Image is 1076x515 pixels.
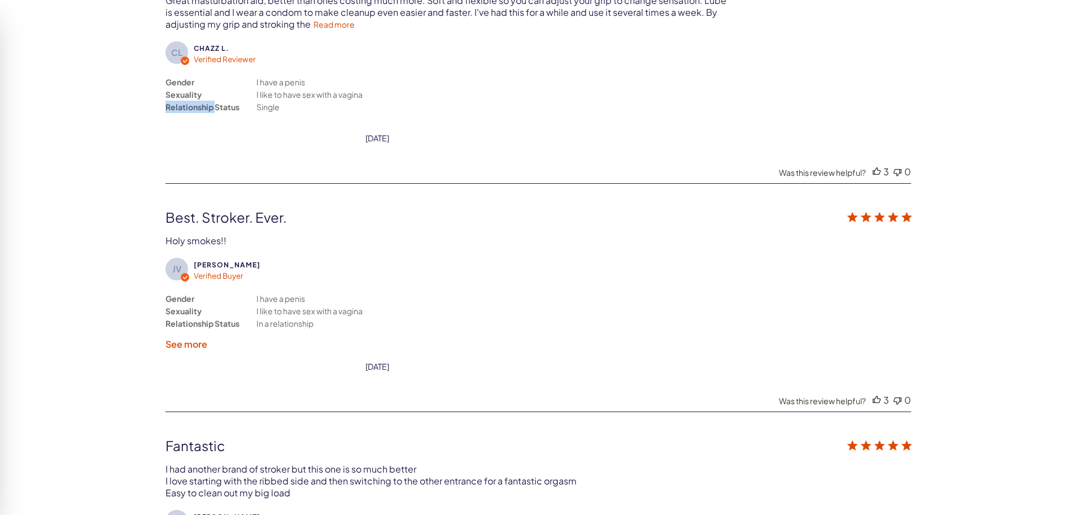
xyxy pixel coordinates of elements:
[165,101,239,113] div: Relationship Status
[779,167,866,178] div: Was this review helpful?
[883,166,889,178] div: 3
[194,271,243,280] span: Verified Buyer
[165,463,578,499] div: I had another brand of stroker but this one is so much better I love starting with the ribbed sid...
[165,235,226,246] div: Holy smokes!!
[873,394,881,406] div: Vote up
[165,88,202,101] div: Sexuality
[313,19,355,29] a: Read more
[365,361,389,371] div: [DATE]
[172,263,182,274] text: JV
[779,396,866,406] div: Was this review helpful?
[256,292,305,305] div: I have a penis
[194,261,260,269] span: Jay V.
[171,47,182,58] text: CL
[894,166,901,178] div: Vote down
[365,133,389,143] div: [DATE]
[904,166,911,178] div: 0
[256,101,280,113] div: Single
[165,76,194,88] div: Gender
[165,209,762,226] div: Best. Stroker. Ever.
[365,133,389,143] div: date
[194,44,229,53] span: Chazz L.
[894,394,901,406] div: Vote down
[904,394,911,406] div: 0
[256,88,363,101] div: I like to have sex with a vagina
[165,292,194,305] div: Gender
[194,54,256,64] span: Verified Reviewer
[165,317,239,330] div: Relationship Status
[873,166,881,178] div: Vote up
[165,338,207,350] label: See more
[883,394,889,406] div: 3
[365,361,389,371] div: date
[165,305,202,317] div: Sexuality
[256,76,305,88] div: I have a penis
[165,437,762,454] div: Fantastic
[256,305,363,317] div: I like to have sex with a vagina
[256,317,313,330] div: In a relationship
